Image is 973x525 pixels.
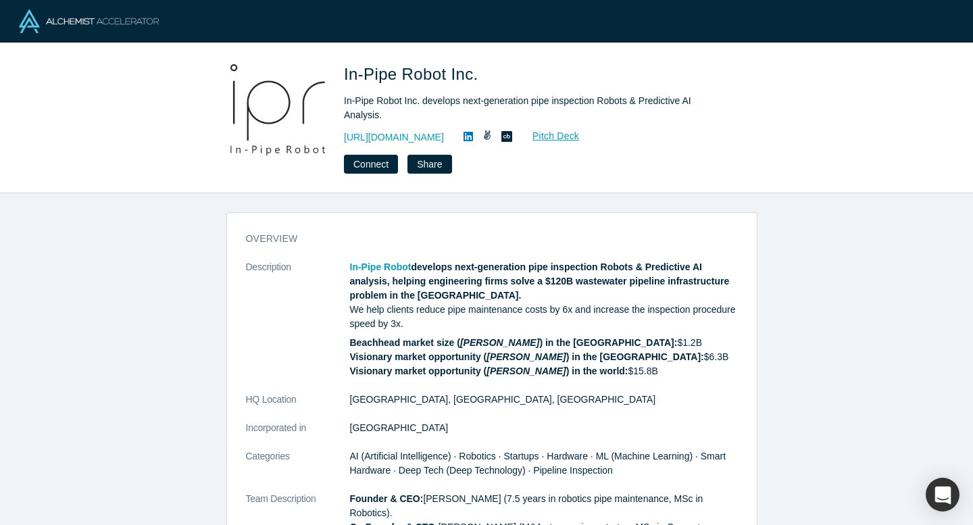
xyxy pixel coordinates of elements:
[350,451,726,476] span: AI (Artificial Intelligence) · Robotics · Startups · Hardware · ML (Machine Learning) · Smart Har...
[350,421,738,435] dd: [GEOGRAPHIC_DATA]
[344,130,444,145] a: [URL][DOMAIN_NAME]
[460,337,539,348] em: [PERSON_NAME]
[487,351,566,362] em: [PERSON_NAME]
[350,261,730,301] strong: develops next-generation pipe inspection Robots & Predictive AI analysis, helping engineering fir...
[344,94,722,122] div: In-Pipe Robot Inc. develops next-generation pipe inspection Robots & Predictive AI Analysis.
[350,260,738,331] p: We help clients reduce pipe maintenance costs by 6x and increase the inspection procedure speed b...
[350,366,628,376] strong: Visionary market opportunity ( ) in the world:
[487,366,566,376] em: [PERSON_NAME]
[246,393,350,421] dt: HQ Location
[246,260,350,393] dt: Description
[350,261,411,272] a: In-Pipe Robot
[344,65,483,83] span: In-Pipe Robot Inc.
[407,155,451,174] button: Share
[350,351,704,362] strong: Visionary market opportunity ( ) in the [GEOGRAPHIC_DATA]:
[350,336,738,378] p: $1.2B $6.3B $15.8B
[246,232,719,246] h3: overview
[518,128,580,144] a: Pitch Deck
[230,62,325,157] img: In-Pipe Robot Inc.'s Logo
[246,421,350,449] dt: Incorporated in
[246,449,350,492] dt: Categories
[350,393,738,407] dd: [GEOGRAPHIC_DATA], [GEOGRAPHIC_DATA], [GEOGRAPHIC_DATA]
[350,337,678,348] strong: Beachhead market size ( ) in the [GEOGRAPHIC_DATA]:
[344,155,398,174] button: Connect
[350,493,424,504] strong: Founder & CEO:
[19,9,159,33] img: Alchemist Logo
